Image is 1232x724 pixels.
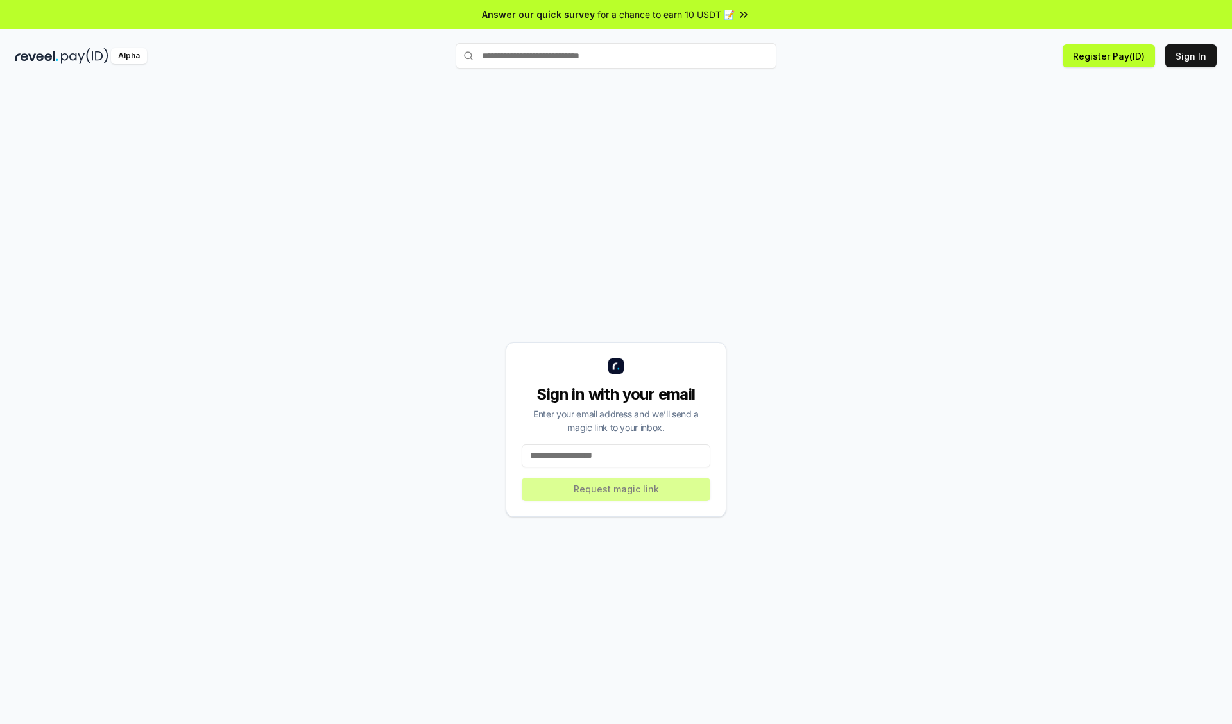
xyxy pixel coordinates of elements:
div: Enter your email address and we’ll send a magic link to your inbox. [522,407,710,434]
button: Sign In [1165,44,1217,67]
img: logo_small [608,358,624,374]
img: reveel_dark [15,48,58,64]
span: Answer our quick survey [482,8,595,21]
div: Sign in with your email [522,384,710,405]
div: Alpha [111,48,147,64]
button: Register Pay(ID) [1063,44,1155,67]
span: for a chance to earn 10 USDT 📝 [597,8,735,21]
img: pay_id [61,48,108,64]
